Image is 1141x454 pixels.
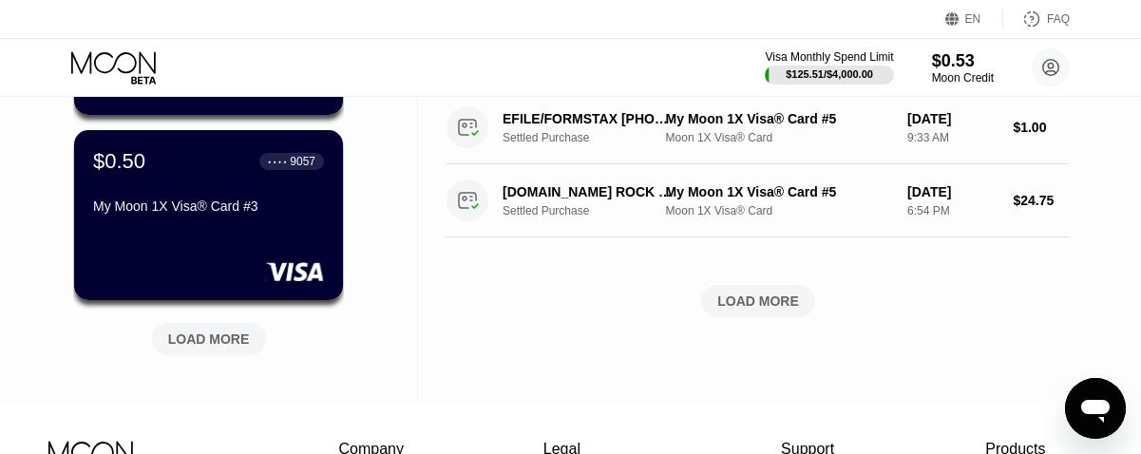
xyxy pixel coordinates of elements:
div: $1.00 [1013,120,1070,135]
div: My Moon 1X Visa® Card #3 [93,199,324,214]
div: FAQ [1047,12,1070,26]
div: 6:54 PM [907,204,998,218]
div: LOAD MORE [138,315,280,355]
div: LOAD MORE [447,285,1070,317]
div: $0.50 [93,149,145,174]
div: $0.50● ● ● ●9057My Moon 1X Visa® Card #3 [74,130,343,300]
div: 9057 [290,155,315,168]
div: $0.53Moon Credit [932,51,994,85]
div: FAQ [1003,9,1070,28]
div: Settled Purchase [503,204,686,218]
div: EN [965,12,981,26]
div: $24.75 [1013,193,1070,208]
div: EFILE/FORMSTAX [PHONE_NUMBER] USSettled PurchaseMy Moon 1X Visa® Card #5Moon 1X Visa® Card[DATE]9... [447,91,1070,164]
div: Moon Credit [932,71,994,85]
div: Moon 1X Visa® Card [666,204,892,218]
div: [DATE] [907,111,998,126]
div: $125.51 / $4,000.00 [786,68,873,80]
div: EFILE/FORMSTAX [PHONE_NUMBER] US [503,111,674,126]
div: ● ● ● ● [268,159,287,164]
div: LOAD MORE [168,331,250,348]
div: EN [945,9,1003,28]
div: 9:33 AM [907,131,998,144]
div: Settled Purchase [503,131,686,144]
div: [DOMAIN_NAME] ROCK HILL [GEOGRAPHIC_DATA] [503,184,674,199]
div: $0.53 [932,51,994,71]
div: Visa Monthly Spend Limit$125.51/$4,000.00 [765,50,893,85]
div: My Moon 1X Visa® Card #5 [666,111,892,126]
iframe: Button to launch messaging window [1065,378,1126,439]
div: [DOMAIN_NAME] ROCK HILL [GEOGRAPHIC_DATA]Settled PurchaseMy Moon 1X Visa® Card #5Moon 1X Visa® Ca... [447,164,1070,237]
div: Moon 1X Visa® Card [666,131,892,144]
div: [DATE] [907,184,998,199]
div: LOAD MORE [717,293,799,310]
div: My Moon 1X Visa® Card #5 [666,184,892,199]
div: Visa Monthly Spend Limit [765,50,893,64]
